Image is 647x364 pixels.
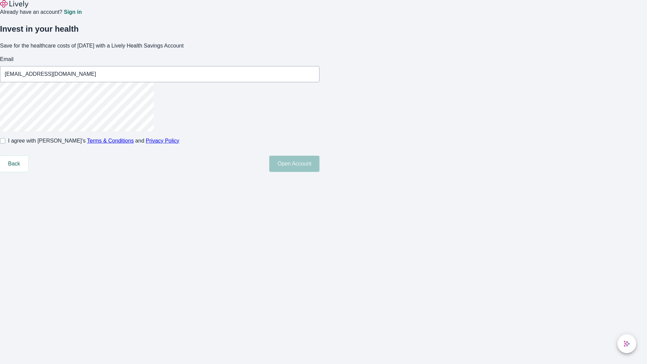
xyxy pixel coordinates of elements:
[8,137,179,145] span: I agree with [PERSON_NAME]’s and
[146,138,180,144] a: Privacy Policy
[623,340,630,347] svg: Lively AI Assistant
[87,138,134,144] a: Terms & Conditions
[64,9,82,15] a: Sign in
[617,334,636,353] button: chat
